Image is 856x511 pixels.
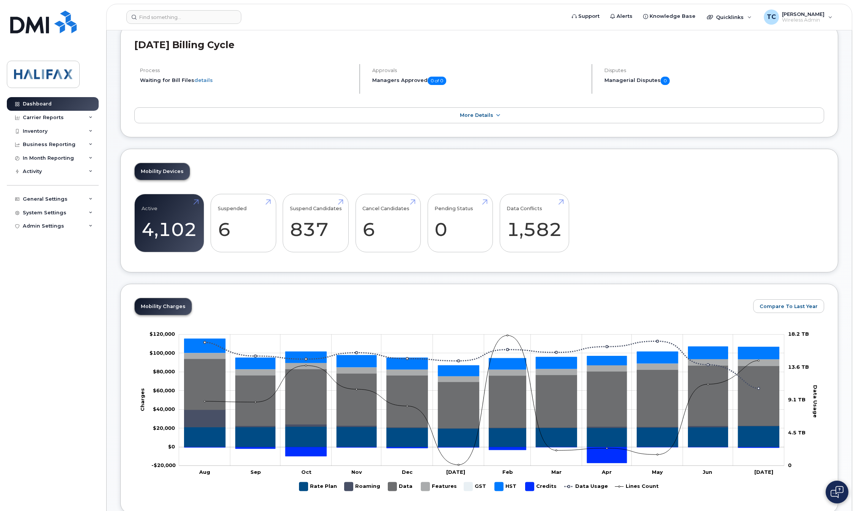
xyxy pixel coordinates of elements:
tspan: $0 [168,443,175,450]
span: Support [578,13,600,20]
g: $0 [149,331,175,337]
tspan: $60,000 [153,387,175,393]
h5: Managerial Disputes [604,77,824,85]
img: Open chat [831,486,843,498]
a: Alerts [605,9,638,24]
button: Compare To Last Year [753,299,824,313]
g: Features [421,479,456,494]
a: Knowledge Base [638,9,701,24]
tspan: Mar [551,469,562,475]
tspan: -$20,000 [151,462,176,469]
g: $0 [149,350,175,356]
a: Active 4,102 [142,198,197,248]
a: Suspend Candidates 837 [290,198,342,248]
tspan: May [652,469,663,475]
a: Suspended 6 [218,198,269,248]
tspan: Data Usage [812,385,818,418]
tspan: 18.2 TB [788,331,809,337]
g: Data Usage [564,479,607,494]
li: Waiting for Bill Files [140,77,353,84]
tspan: Jun [703,469,712,475]
tspan: 13.6 TB [788,364,809,370]
span: [PERSON_NAME] [782,11,825,17]
div: Tammy Currie [758,9,838,25]
tspan: Oct [301,469,312,475]
tspan: $80,000 [153,369,175,375]
span: More Details [460,112,493,118]
tspan: 0 [788,462,791,469]
div: Quicklinks [702,9,757,25]
tspan: Charges [139,388,145,411]
tspan: $40,000 [153,406,175,412]
span: Alerts [617,13,633,20]
g: $0 [153,369,175,375]
span: 0 of 0 [428,77,446,85]
tspan: Nov [351,469,362,475]
g: HST [494,479,518,494]
h5: Managers Approved [372,77,585,85]
tspan: 9.1 TB [788,397,806,403]
g: GST [464,479,487,494]
h4: Approvals [372,68,585,73]
h4: Disputes [604,68,824,73]
tspan: 4.5 TB [788,429,806,436]
a: Mobility Charges [135,298,192,315]
tspan: Sep [250,469,261,475]
g: $0 [153,425,175,431]
span: TC [767,13,776,22]
g: Lines Count [615,479,658,494]
g: Rate Plan [299,479,337,494]
g: Credits [525,479,557,494]
g: $0 [153,387,175,393]
tspan: $120,000 [149,331,175,337]
g: HST [184,339,779,376]
tspan: $100,000 [149,350,175,356]
span: Compare To Last Year [760,303,818,310]
a: Support [566,9,605,24]
input: Find something... [126,10,241,24]
g: $0 [153,406,175,412]
g: Legend [299,479,658,494]
a: Mobility Devices [135,163,190,180]
tspan: Feb [502,469,513,475]
tspan: [DATE] [754,469,773,475]
a: Cancel Candidates 6 [362,198,414,248]
span: Knowledge Base [650,13,695,20]
a: details [194,77,213,83]
tspan: $20,000 [153,425,175,431]
span: Quicklinks [716,14,744,20]
a: Pending Status 0 [434,198,486,248]
span: 0 [661,77,670,85]
g: Rate Plan [184,426,779,447]
g: Data [184,359,779,428]
a: Data Conflicts 1,582 [507,198,562,248]
tspan: Dec [402,469,413,475]
g: Roaming [184,410,779,428]
span: Wireless Admin [782,17,825,23]
h4: Process [140,68,353,73]
h2: [DATE] Billing Cycle [134,39,824,50]
tspan: Aug [199,469,210,475]
g: Roaming [344,479,380,494]
tspan: Apr [601,469,612,475]
g: $0 [151,462,176,469]
tspan: [DATE] [446,469,465,475]
g: Data [388,479,413,494]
